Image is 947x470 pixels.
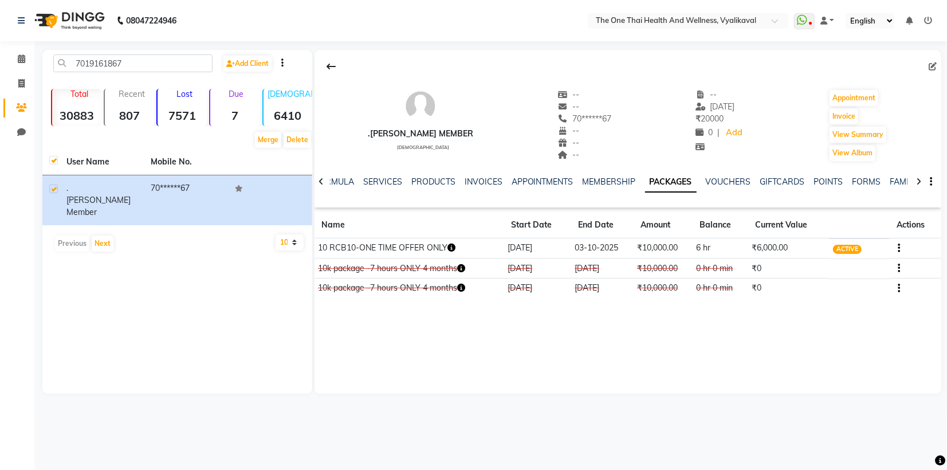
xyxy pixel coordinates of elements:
[830,145,875,161] button: View Album
[315,238,504,258] td: 10 RCB10-ONE TIME OFFER ONLY
[264,108,313,123] strong: 6410
[693,279,748,299] td: 0 hr 0 min
[571,279,634,299] td: [DATE]
[557,150,579,160] span: --
[57,89,101,99] p: Total
[144,149,228,175] th: Mobile No.
[830,127,886,143] button: View Summary
[890,212,941,238] th: Actions
[571,258,634,279] td: [DATE]
[255,132,281,148] button: Merge
[571,212,634,238] th: End Date
[105,108,154,123] strong: 807
[315,279,504,299] td: 10k package -7 hours ONLY 4 months
[693,238,748,258] td: 6 hr
[706,177,751,187] a: VOUCHERS
[504,238,571,258] td: [DATE]
[284,132,311,148] button: Delete
[833,245,862,254] span: ACTIVE
[748,258,829,279] td: ₹0
[557,126,579,136] span: --
[814,177,843,187] a: POINTS
[695,89,717,100] span: --
[210,108,260,123] strong: 7
[748,279,829,299] td: ₹0
[66,183,131,205] span: .[PERSON_NAME]
[319,56,343,77] div: Back to Client
[830,108,858,124] button: Invoice
[634,258,693,279] td: ₹10,000.00
[66,207,97,217] span: member
[53,54,213,72] input: Search by Name/Mobile/Email/Code
[158,108,207,123] strong: 7571
[717,127,720,139] span: |
[315,212,504,238] th: Name
[126,5,176,37] b: 08047224946
[695,113,724,124] span: 20000
[315,177,354,187] a: FORMULA
[760,177,805,187] a: GIFTCARDS
[583,177,636,187] a: MEMBERSHIP
[363,177,402,187] a: SERVICES
[693,212,748,238] th: Balance
[557,138,579,148] span: --
[830,90,878,106] button: Appointment
[504,279,571,299] td: [DATE]
[645,172,697,193] a: PACKAGES
[268,89,313,99] p: [DEMOGRAPHIC_DATA]
[504,258,571,279] td: [DATE]
[748,238,829,258] td: ₹6,000.00
[724,125,744,141] a: Add
[465,177,502,187] a: INVOICES
[29,5,108,37] img: logo
[504,212,571,238] th: Start Date
[852,177,881,187] a: FORMS
[695,101,735,112] span: [DATE]
[833,265,875,274] span: CONSUMED
[693,258,748,279] td: 0 hr 0 min
[695,127,713,138] span: 0
[634,279,693,299] td: ₹10,000.00
[368,128,473,140] div: .[PERSON_NAME] member
[162,89,207,99] p: Lost
[92,236,113,252] button: Next
[557,101,579,112] span: --
[695,113,701,124] span: ₹
[748,212,829,238] th: Current Value
[403,89,438,123] img: avatar
[109,89,154,99] p: Recent
[833,284,875,293] span: CONSUMED
[411,177,455,187] a: PRODUCTS
[571,238,634,258] td: 03-10-2025
[397,144,449,150] span: [DEMOGRAPHIC_DATA]
[890,177,918,187] a: FAMILY
[60,149,144,175] th: User Name
[634,212,693,238] th: Amount
[557,89,579,100] span: --
[315,258,504,279] td: 10k package -7 hours ONLY 4 months
[512,177,573,187] a: APPOINTMENTS
[223,56,272,72] a: Add Client
[52,108,101,123] strong: 30883
[634,238,693,258] td: ₹10,000.00
[213,89,260,99] p: Due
